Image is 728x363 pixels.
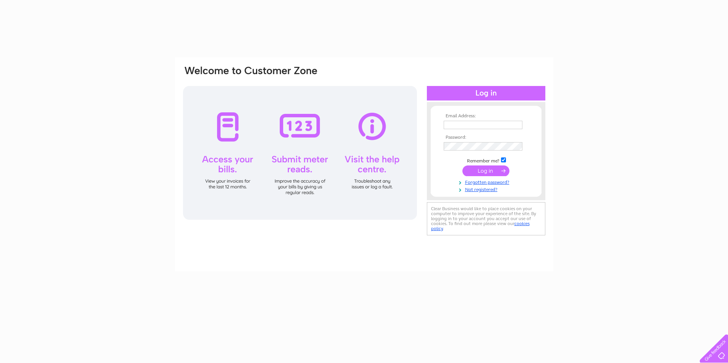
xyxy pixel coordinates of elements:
[444,185,530,193] a: Not registered?
[442,135,530,140] th: Password:
[431,221,530,231] a: cookies policy
[427,202,545,235] div: Clear Business would like to place cookies on your computer to improve your experience of the sit...
[444,178,530,185] a: Forgotten password?
[462,165,509,176] input: Submit
[442,113,530,119] th: Email Address:
[442,156,530,164] td: Remember me?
